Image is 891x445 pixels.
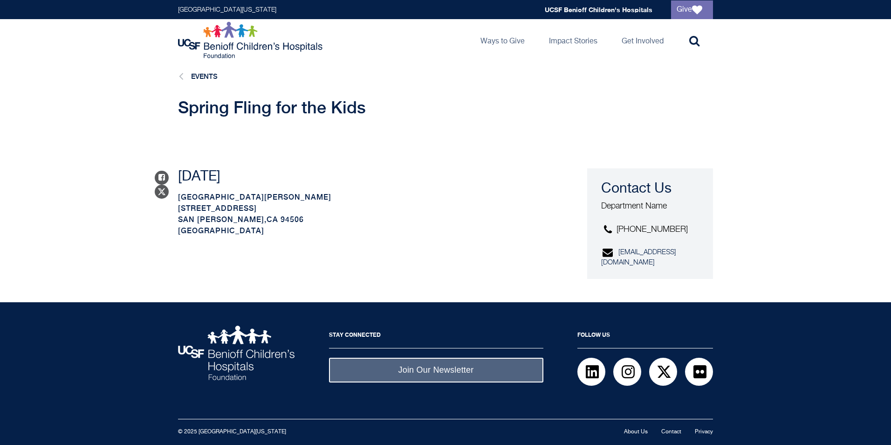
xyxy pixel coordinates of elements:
[601,201,703,212] p: Department Name
[281,215,304,224] span: 94506
[329,358,543,382] a: Join Our Newsletter
[661,429,681,435] a: Contact
[614,19,671,61] a: Get Involved
[178,204,257,213] span: [STREET_ADDRESS]
[178,168,537,185] p: [DATE]
[541,19,605,61] a: Impact Stories
[178,21,325,59] img: Logo for UCSF Benioff Children's Hospitals Foundation
[178,97,366,117] span: Spring Fling for the Kids
[601,180,703,198] h3: Contact Us
[267,215,278,224] span: CA
[191,72,218,80] a: Events
[473,19,532,61] a: Ways to Give
[671,0,713,19] a: Give
[577,326,713,348] h2: Follow Us
[178,226,264,235] span: [GEOGRAPHIC_DATA]
[178,429,286,435] small: © 2025 [GEOGRAPHIC_DATA][US_STATE]
[178,326,295,380] img: UCSF Benioff Children's Hospitals
[178,215,264,224] span: San [PERSON_NAME]
[178,193,331,202] span: [GEOGRAPHIC_DATA][PERSON_NAME]
[329,326,543,348] h2: Stay Connected
[178,7,276,13] a: [GEOGRAPHIC_DATA][US_STATE]
[601,249,676,266] a: [EMAIL_ADDRESS][DOMAIN_NAME]
[178,192,537,236] p: ,
[601,224,703,236] p: [PHONE_NUMBER]
[624,429,648,435] a: About Us
[545,6,652,14] a: UCSF Benioff Children's Hospitals
[695,429,713,435] a: Privacy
